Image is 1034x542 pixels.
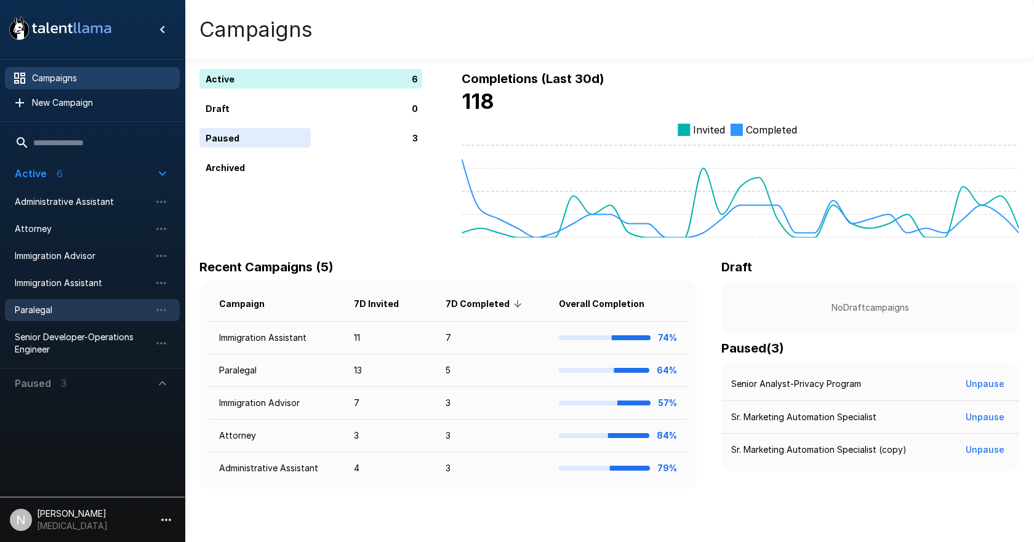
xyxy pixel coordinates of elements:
[354,297,415,311] span: 7D Invited
[209,322,344,354] td: Immigration Assistant
[344,387,436,420] td: 7
[344,354,436,387] td: 13
[658,397,677,408] b: 57%
[721,260,752,274] b: Draft
[412,73,418,86] p: 6
[209,354,344,387] td: Paralegal
[462,89,494,114] b: 118
[961,439,1009,461] button: Unpause
[344,420,436,452] td: 3
[209,452,344,485] td: Administrative Assistant
[961,406,1009,429] button: Unpause
[436,452,549,485] td: 3
[412,102,418,115] p: 0
[344,452,436,485] td: 4
[219,297,281,311] span: Campaign
[657,463,677,473] b: 79%
[741,301,1000,314] p: No Draft campaigns
[657,365,677,375] b: 64%
[436,354,549,387] td: 5
[436,322,549,354] td: 7
[731,378,861,390] p: Senior Analyst-Privacy Program
[658,332,677,343] b: 74%
[731,444,907,456] p: Sr. Marketing Automation Specialist (copy)
[961,373,1009,396] button: Unpause
[344,322,436,354] td: 11
[559,297,660,311] span: Overall Completion
[209,387,344,420] td: Immigration Advisor
[436,387,549,420] td: 3
[731,411,876,423] p: Sr. Marketing Automation Specialist
[462,71,604,86] b: Completions (Last 30d)
[209,420,344,452] td: Attorney
[657,430,677,440] b: 84%
[446,297,526,311] span: 7D Completed
[199,260,334,274] b: Recent Campaigns (5)
[412,132,418,145] p: 3
[721,341,784,356] b: Paused ( 3 )
[436,420,549,452] td: 3
[199,17,313,42] h4: Campaigns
